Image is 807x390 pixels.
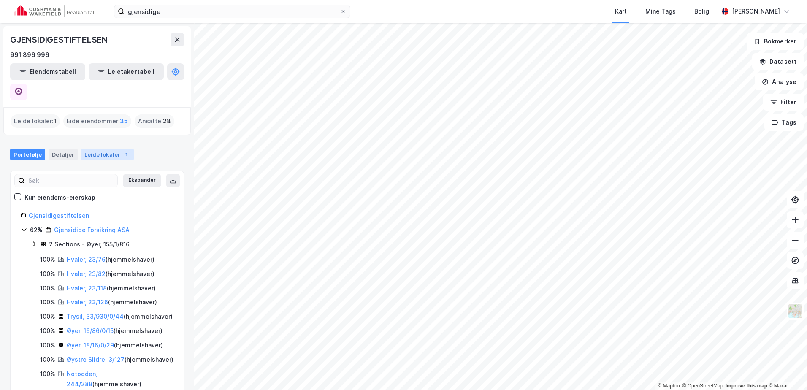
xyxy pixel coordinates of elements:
button: Tags [764,114,804,131]
button: Leietakertabell [89,63,164,80]
div: 100% [40,340,55,350]
div: 1 [122,150,130,159]
div: 991 896 996 [10,50,49,60]
span: 1 [54,116,57,126]
div: Eide eiendommer : [63,114,131,128]
div: ( hjemmelshaver ) [67,297,157,307]
div: GJENSIDIGESTIFTELSEN [10,33,109,46]
a: Hvaler, 23/76 [67,256,106,263]
a: Notodden, 244/288 [67,370,97,387]
div: 100% [40,269,55,279]
button: Eiendomstabell [10,63,85,80]
button: Analyse [755,73,804,90]
img: Z [787,303,803,319]
a: Improve this map [726,383,767,389]
a: Trysil, 33/930/0/44 [67,313,124,320]
span: 35 [120,116,128,126]
a: OpenStreetMap [682,383,723,389]
div: 100% [40,311,55,322]
div: ( hjemmelshaver ) [67,340,163,350]
a: Gjensidige Forsikring ASA [54,226,130,233]
div: ( hjemmelshaver ) [67,255,154,265]
div: ( hjemmelshaver ) [67,355,173,365]
span: 28 [163,116,171,126]
div: 100% [40,355,55,365]
input: Søk [25,174,117,187]
div: Bolig [694,6,709,16]
div: 100% [40,255,55,265]
div: Kontrollprogram for chat [765,349,807,390]
div: ( hjemmelshaver ) [67,326,162,336]
button: Bokmerker [747,33,804,50]
div: ( hjemmelshaver ) [67,369,173,389]
div: ( hjemmelshaver ) [67,311,173,322]
div: [PERSON_NAME] [732,6,780,16]
div: Kart [615,6,627,16]
a: Hvaler, 23/118 [67,284,107,292]
div: 100% [40,326,55,336]
div: Kun eiendoms-eierskap [24,192,95,203]
button: Datasett [752,53,804,70]
div: ( hjemmelshaver ) [67,283,156,293]
div: 2 Sections - Øyer, 155/1/816 [49,239,130,249]
div: Leide lokaler [81,149,134,160]
div: 62% [30,225,43,235]
button: Filter [763,94,804,111]
div: Mine Tags [645,6,676,16]
div: 100% [40,369,55,379]
a: Øyer, 18/16/0/29 [67,341,114,349]
img: cushman-wakefield-realkapital-logo.202ea83816669bd177139c58696a8fa1.svg [14,5,94,17]
div: 100% [40,297,55,307]
input: Søk på adresse, matrikkel, gårdeiere, leietakere eller personer [125,5,340,18]
a: Gjensidigestiftelsen [29,212,89,219]
div: Leide lokaler : [11,114,60,128]
iframe: Chat Widget [765,349,807,390]
a: Hvaler, 23/126 [67,298,108,306]
a: Mapbox [658,383,681,389]
div: ( hjemmelshaver ) [67,269,154,279]
div: Ansatte : [135,114,174,128]
div: 100% [40,283,55,293]
a: Øystre Slidre, 3/127 [67,356,125,363]
a: Hvaler, 23/82 [67,270,106,277]
div: Detaljer [49,149,78,160]
a: Øyer, 16/86/0/15 [67,327,114,334]
div: Portefølje [10,149,45,160]
button: Ekspander [123,174,161,187]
